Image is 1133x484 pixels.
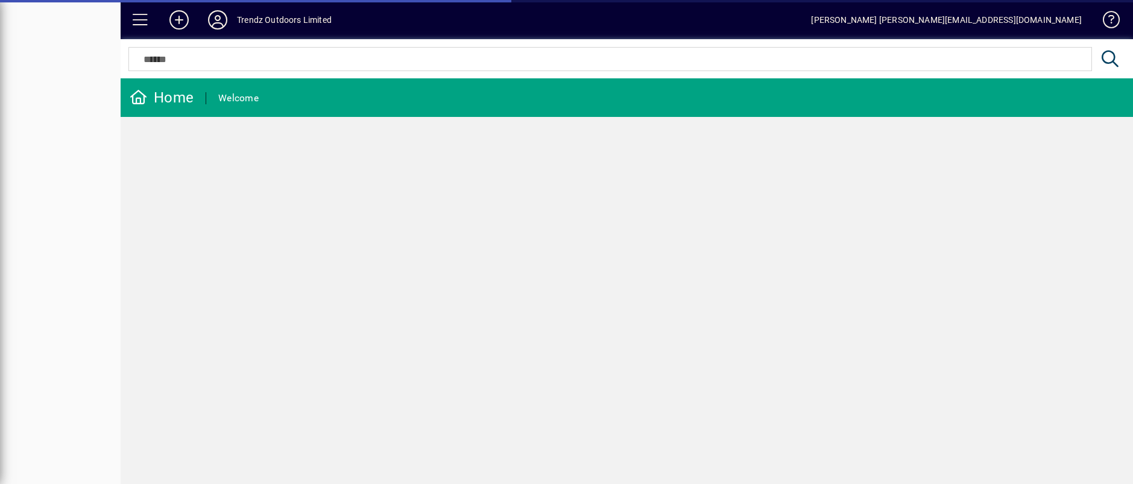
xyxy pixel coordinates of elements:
[218,89,259,108] div: Welcome
[130,88,194,107] div: Home
[237,10,332,30] div: Trendz Outdoors Limited
[160,9,198,31] button: Add
[1094,2,1118,42] a: Knowledge Base
[811,10,1082,30] div: [PERSON_NAME] [PERSON_NAME][EMAIL_ADDRESS][DOMAIN_NAME]
[198,9,237,31] button: Profile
